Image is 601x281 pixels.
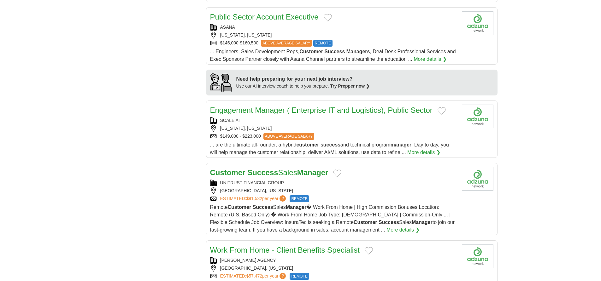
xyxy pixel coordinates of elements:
a: Engagement Manager ( Enterprise IT and Logistics), Public Sector [210,106,433,114]
strong: Manager [297,168,328,177]
div: Use our AI interview coach to help you prepare. [236,83,370,89]
a: More details ❯ [414,55,447,63]
div: $149,000 - $223,000 [210,133,457,140]
span: ... are the ultimate all-rounder, a hybrid and technical program . Day to day, you will help mana... [210,142,449,155]
strong: Success [324,49,345,54]
strong: manager [390,142,411,147]
strong: Success [379,220,399,225]
button: Add to favorite jobs [324,14,332,21]
img: Company logo [462,105,493,128]
button: Add to favorite jobs [438,107,446,115]
img: Company logo [462,167,493,191]
strong: Customer [210,168,245,177]
button: Add to favorite jobs [333,169,341,177]
strong: success [321,142,340,147]
a: More details ❯ [386,226,420,234]
div: [GEOGRAPHIC_DATA], [US_STATE] [210,265,457,272]
span: REMOTE [313,40,333,47]
span: REMOTE [290,273,309,280]
span: ? [280,195,286,202]
span: ABOVE AVERAGE SALARY [263,133,315,140]
strong: Customer [354,220,377,225]
span: REMOTE [290,195,309,202]
div: $145,000-$160,500 [210,40,457,47]
div: SCALE AI [210,117,457,124]
strong: Customer [228,204,251,210]
strong: Customer [299,49,323,54]
span: $91,532 [246,196,262,201]
a: Public Sector Account Executive [210,13,319,21]
a: More details ❯ [407,149,440,156]
img: Company logo [462,11,493,35]
strong: Managers [346,49,370,54]
strong: Success [247,168,278,177]
div: [PERSON_NAME] AGENCY [210,257,457,264]
img: Company logo [462,244,493,268]
span: ? [280,273,286,279]
span: Remote Sales � Work From Home | High Commission Bonuses Location: Remote (U.S. Based Only) � Work... [210,204,455,232]
strong: customer [296,142,319,147]
span: ABOVE AVERAGE SALARY [261,40,312,47]
a: Try Prepper now ❯ [330,83,370,89]
button: Add to favorite jobs [365,247,373,255]
div: ASANA [210,24,457,31]
a: ESTIMATED:$57,472per year? [220,273,287,280]
div: [US_STATE], [US_STATE] [210,125,457,132]
a: ESTIMATED:$91,532per year? [220,195,287,202]
div: [GEOGRAPHIC_DATA], [US_STATE] [210,187,457,194]
a: Customer SuccessSalesManager [210,168,328,177]
strong: Manager [412,220,433,225]
span: ... Engineers, Sales Development Reps, , Deal Desk Professional Services and Exec Sponsors Partne... [210,49,456,62]
strong: Success [253,204,273,210]
div: [US_STATE], [US_STATE] [210,32,457,38]
div: UNITRUST FINANCIAL GROUP [210,180,457,186]
div: Need help preparing for your next job interview? [236,75,370,83]
span: $57,472 [246,273,262,278]
strong: Manager [286,204,307,210]
a: Work From Home - Client Benefits Specialist [210,246,360,254]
